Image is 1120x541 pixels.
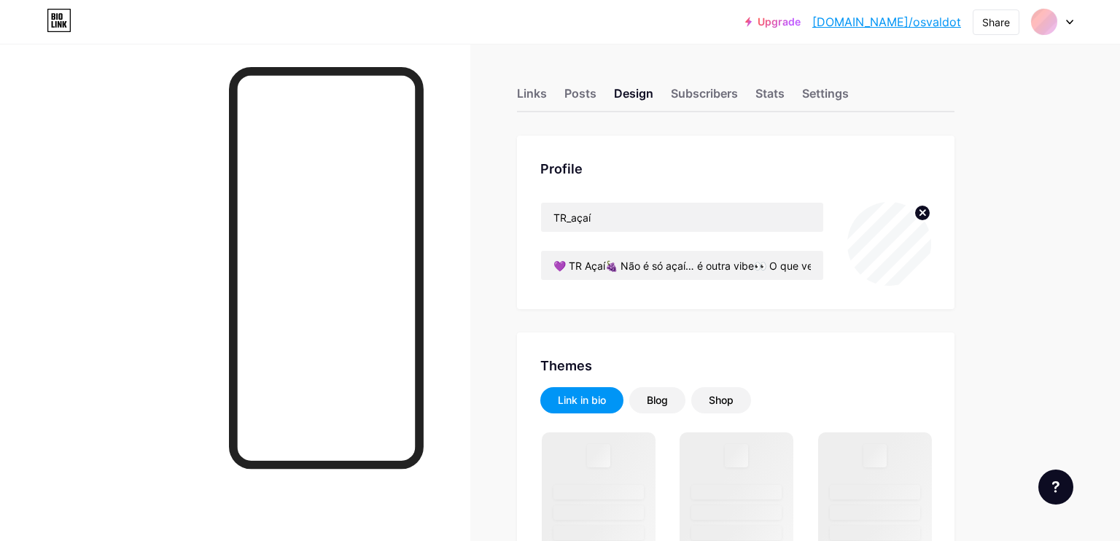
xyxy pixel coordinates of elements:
div: Stats [755,85,785,111]
div: Settings [802,85,849,111]
a: [DOMAIN_NAME]/osvaldot [812,13,961,31]
div: Links [517,85,547,111]
div: Link in bio [558,393,606,408]
div: Posts [564,85,596,111]
div: Shop [709,393,734,408]
div: Profile [540,159,931,179]
div: Blog [647,393,668,408]
input: Name [541,203,823,232]
div: Design [614,85,653,111]
input: Bio [541,251,823,280]
div: Themes [540,356,931,375]
a: Upgrade [745,16,801,28]
div: Share [982,15,1010,30]
div: Subscribers [671,85,738,111]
